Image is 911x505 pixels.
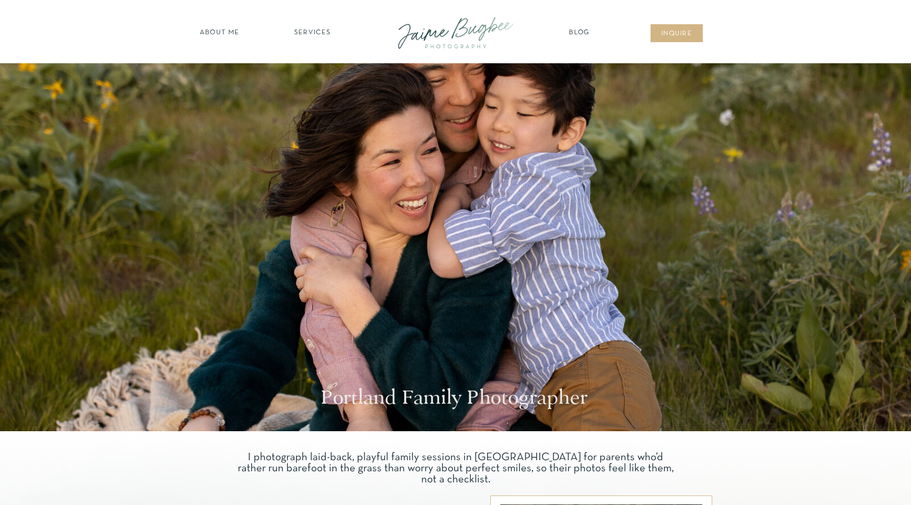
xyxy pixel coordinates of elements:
[566,28,593,38] a: Blog
[321,386,590,413] h1: Portland Family Photographer
[283,28,342,38] a: SERVICES
[655,29,698,40] a: inqUIre
[234,452,677,475] p: I photograph laid-back, playful family sessions in [GEOGRAPHIC_DATA] for parents who’d rather run...
[197,28,243,38] a: about ME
